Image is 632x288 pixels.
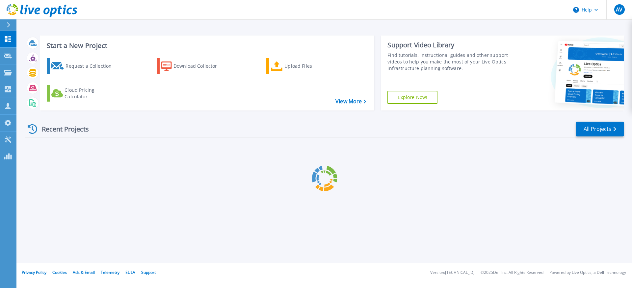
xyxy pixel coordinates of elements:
[549,271,626,275] li: Powered by Live Optics, a Dell Technology
[157,58,230,74] a: Download Collector
[387,91,437,104] a: Explore Now!
[47,85,120,102] a: Cloud Pricing Calculator
[52,270,67,275] a: Cookies
[47,42,366,49] h3: Start a New Project
[173,60,226,73] div: Download Collector
[125,270,135,275] a: EULA
[616,7,622,12] span: AV
[387,41,511,49] div: Support Video Library
[22,270,46,275] a: Privacy Policy
[141,270,156,275] a: Support
[101,270,119,275] a: Telemetry
[284,60,337,73] div: Upload Files
[481,271,543,275] li: © 2025 Dell Inc. All Rights Reserved
[335,98,366,105] a: View More
[73,270,95,275] a: Ads & Email
[430,271,475,275] li: Version: [TECHNICAL_ID]
[66,60,118,73] div: Request a Collection
[47,58,120,74] a: Request a Collection
[576,122,624,136] a: All Projects
[65,87,117,100] div: Cloud Pricing Calculator
[25,121,98,137] div: Recent Projects
[387,52,511,72] div: Find tutorials, instructional guides and other support videos to help you make the most of your L...
[266,58,340,74] a: Upload Files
